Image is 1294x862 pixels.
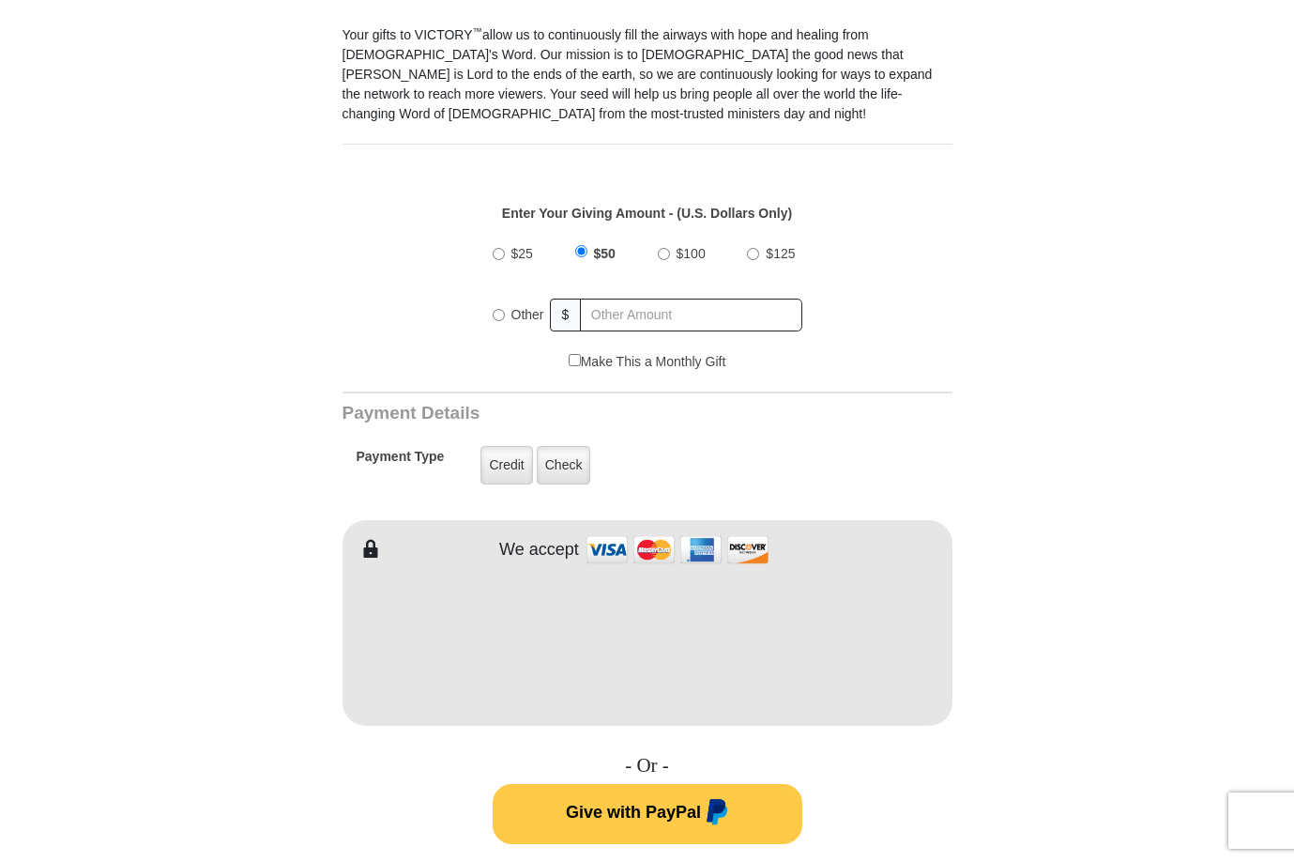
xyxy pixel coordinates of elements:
[677,246,706,261] span: $100
[766,246,795,261] span: $125
[550,299,582,331] span: $
[473,25,483,37] sup: ™
[343,403,821,424] h3: Payment Details
[566,803,701,822] span: Give with PayPal
[701,799,728,829] img: paypal
[584,530,771,570] img: credit cards accepted
[343,754,952,777] h4: - Or -
[569,354,581,366] input: Make This a Monthly Gift
[594,246,616,261] span: $50
[511,307,544,322] span: Other
[537,446,591,485] label: Check
[357,449,445,474] h5: Payment Type
[580,299,801,331] input: Other Amount
[502,206,792,221] strong: Enter Your Giving Amount - (U.S. Dollars Only)
[480,446,532,485] label: Credit
[343,25,952,124] p: Your gifts to VICTORY allow us to continuously fill the airways with hope and healing from [DEMOG...
[493,784,802,844] button: Give with PayPal
[499,540,579,561] h4: We accept
[569,352,726,372] label: Make This a Monthly Gift
[511,246,533,261] span: $25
